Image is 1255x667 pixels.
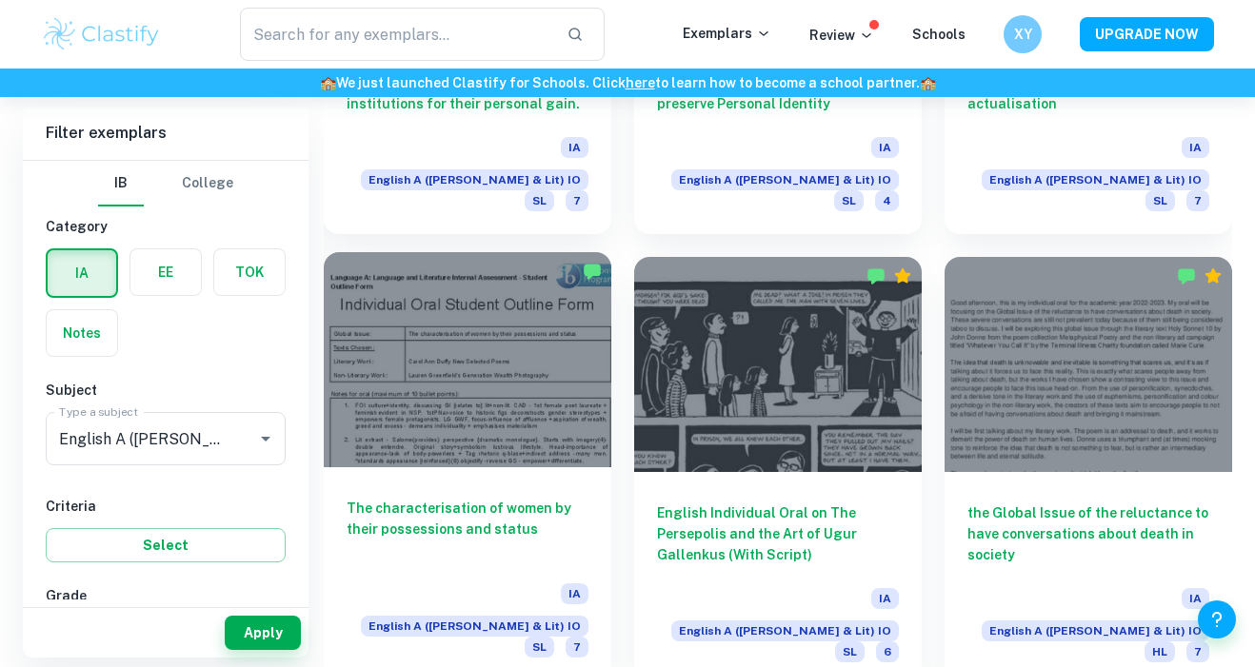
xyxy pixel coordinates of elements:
button: IB [98,161,144,206]
span: IA [561,583,588,604]
h6: The characterisation of women by their possessions and status [347,498,588,560]
span: 6 [876,641,899,662]
span: SL [525,637,554,657]
input: Search for any exemplars... [240,8,551,61]
span: 7 [566,190,588,211]
a: here [626,75,655,90]
span: 7 [1186,190,1209,211]
div: Filter type choice [98,161,233,206]
span: 4 [875,190,899,211]
button: XY [1004,15,1042,53]
span: SL [835,641,865,662]
a: Schools [912,27,966,42]
h6: Filter exemplars [23,107,309,160]
span: 🏫 [320,75,336,90]
span: English A ([PERSON_NAME] & Lit) IO [361,169,588,190]
button: Notes [47,310,117,356]
button: TOK [214,249,285,295]
img: Marked [583,262,602,281]
img: Clastify logo [41,15,162,53]
img: Marked [867,266,886,285]
button: EE [130,249,201,295]
span: IA [1182,137,1209,158]
div: Premium [1204,266,1223,285]
span: IA [1182,588,1209,609]
span: English A ([PERSON_NAME] & Lit) IO [671,169,899,190]
h6: Category [46,216,286,237]
span: HL [1145,641,1175,662]
h6: the Global Issue of the reluctance to have conversations about death in society [967,502,1209,565]
p: Exemplars [683,23,771,44]
button: College [182,161,233,206]
button: Apply [225,616,301,650]
span: English A ([PERSON_NAME] & Lit) IO [982,620,1209,641]
span: 7 [1186,641,1209,662]
span: IA [561,137,588,158]
span: SL [525,190,554,211]
label: Type a subject [59,403,138,420]
img: Marked [1177,266,1196,285]
span: IA [871,588,899,609]
button: Help and Feedback [1198,600,1236,638]
span: IA [871,137,899,158]
h6: Criteria [46,496,286,517]
button: IA [48,250,116,296]
span: 7 [566,637,588,657]
span: English A ([PERSON_NAME] & Lit) IO [982,169,1209,190]
h6: English Individual Oral on The Persepolis and the Art of Ugur Gallenkus (With Script) [657,502,899,565]
button: UPGRADE NOW [1080,17,1214,51]
div: Premium [893,266,912,285]
span: 🏫 [920,75,936,90]
h6: We just launched Clastify for Schools. Click to learn how to become a school partner. [4,72,1251,93]
span: SL [1145,190,1175,211]
h6: Grade [46,585,286,606]
button: Open [252,425,279,452]
span: English A ([PERSON_NAME] & Lit) IO [361,616,588,637]
span: English A ([PERSON_NAME] & Lit) IO [671,620,899,641]
h6: XY [1012,24,1034,45]
h6: Subject [46,380,286,401]
p: Review [809,25,874,46]
span: SL [834,190,864,211]
button: Select [46,528,286,562]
